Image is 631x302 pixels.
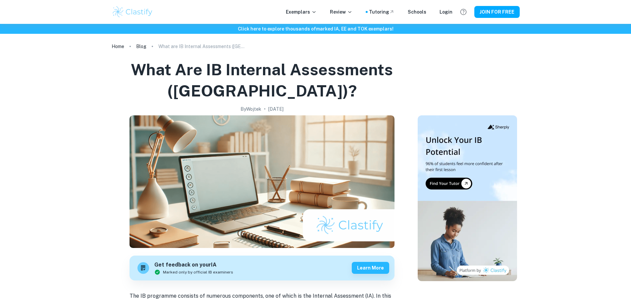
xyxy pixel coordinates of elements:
[286,8,317,16] p: Exemplars
[408,8,426,16] a: Schools
[130,115,394,248] img: What are IB Internal Assessments (IA)? cover image
[264,105,266,113] p: •
[330,8,352,16] p: Review
[268,105,284,113] h2: [DATE]
[458,6,469,18] button: Help and Feedback
[114,59,410,101] h1: What are IB Internal Assessments ([GEOGRAPHIC_DATA])?
[440,8,452,16] a: Login
[352,262,389,274] button: Learn more
[163,269,233,275] span: Marked only by official IB examiners
[112,42,124,51] a: Home
[136,42,146,51] a: Blog
[158,43,244,50] p: What are IB Internal Assessments ([GEOGRAPHIC_DATA])?
[474,6,520,18] button: JOIN FOR FREE
[418,115,517,281] img: Thumbnail
[154,261,233,269] h6: Get feedback on your IA
[240,105,261,113] h2: By Wojtek
[130,256,394,280] a: Get feedback on yourIAMarked only by official IB examinersLearn more
[112,5,154,19] img: Clastify logo
[1,25,630,32] h6: Click here to explore thousands of marked IA, EE and TOK exemplars !
[369,8,394,16] a: Tutoring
